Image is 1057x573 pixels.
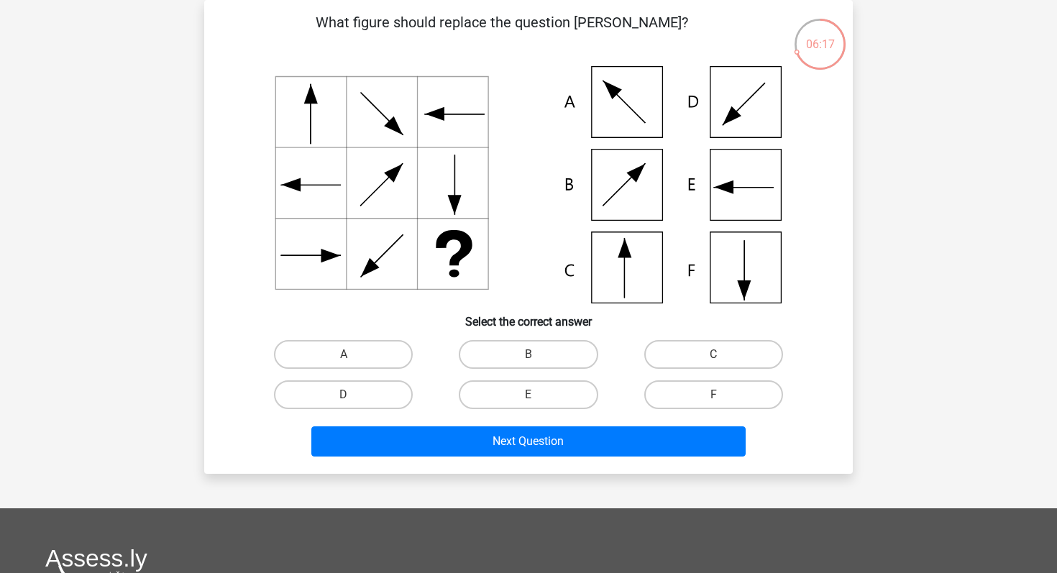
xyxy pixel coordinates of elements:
[311,426,746,457] button: Next Question
[227,303,830,329] h6: Select the correct answer
[227,12,776,55] p: What figure should replace the question [PERSON_NAME]?
[459,380,598,409] label: E
[459,340,598,369] label: B
[644,380,783,409] label: F
[274,380,413,409] label: D
[793,17,847,53] div: 06:17
[274,340,413,369] label: A
[644,340,783,369] label: C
